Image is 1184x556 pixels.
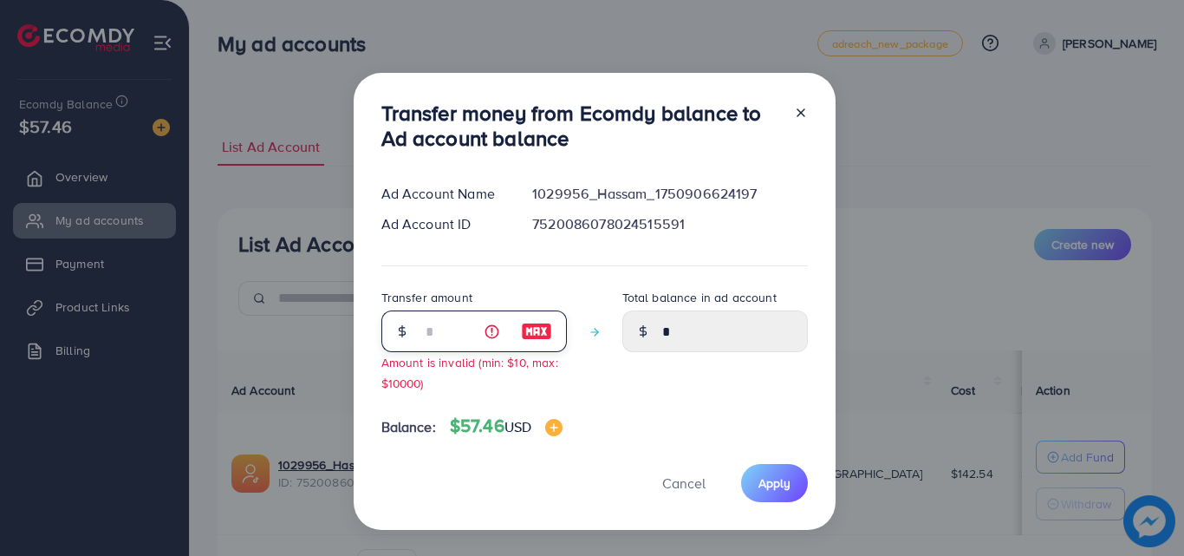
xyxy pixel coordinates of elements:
[368,214,519,234] div: Ad Account ID
[504,417,531,436] span: USD
[641,464,727,501] button: Cancel
[381,354,558,390] small: Amount is invalid (min: $10, max: $10000)
[741,464,808,501] button: Apply
[518,214,821,234] div: 7520086078024515591
[381,289,472,306] label: Transfer amount
[518,184,821,204] div: 1029956_Hassam_1750906624197
[368,184,519,204] div: Ad Account Name
[662,474,706,493] span: Cancel
[450,415,563,437] h4: $57.46
[381,101,780,151] h3: Transfer money from Ecomdy balance to Ad account balance
[545,419,563,436] img: image
[758,474,790,492] span: Apply
[622,289,777,306] label: Total balance in ad account
[521,321,552,342] img: image
[381,417,436,437] span: Balance:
